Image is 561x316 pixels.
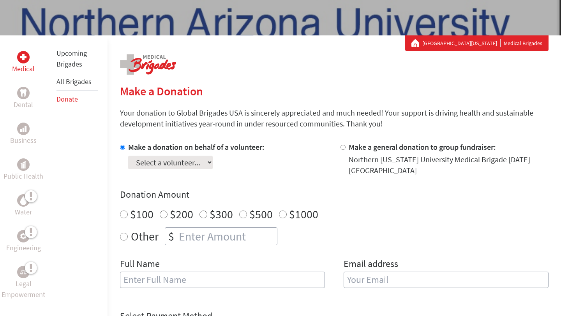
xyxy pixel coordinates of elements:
p: Public Health [4,171,43,182]
p: Your donation to Global Brigades USA is sincerely appreciated and much needed! Your support is dr... [120,107,549,129]
a: All Brigades [56,77,92,86]
li: All Brigades [56,73,98,91]
label: $500 [249,207,273,221]
label: Make a general donation to group fundraiser: [349,142,496,152]
label: $300 [210,207,233,221]
p: Business [10,135,37,146]
img: Legal Empowerment [20,270,26,274]
h4: Donation Amount [120,188,549,201]
div: Medical Brigades [411,39,542,47]
a: BusinessBusiness [10,123,37,146]
div: Engineering [17,230,30,242]
a: Legal EmpowermentLegal Empowerment [2,266,45,300]
div: Dental [17,87,30,99]
div: Medical [17,51,30,63]
img: Dental [20,89,26,97]
a: DentalDental [14,87,33,110]
img: Water [20,196,26,205]
p: Engineering [6,242,41,253]
h2: Make a Donation [120,84,549,98]
label: $200 [170,207,193,221]
a: EngineeringEngineering [6,230,41,253]
a: MedicalMedical [12,51,35,74]
input: Enter Full Name [120,272,325,288]
label: $1000 [289,207,318,221]
img: logo-medical.png [120,54,176,75]
img: Engineering [20,233,26,239]
label: $100 [130,207,153,221]
p: Medical [12,63,35,74]
input: Enter Amount [177,228,277,245]
img: Medical [20,54,26,60]
p: Dental [14,99,33,110]
div: Water [17,194,30,207]
label: Make a donation on behalf of a volunteer: [128,142,265,152]
label: Other [131,227,159,245]
a: [GEOGRAPHIC_DATA][US_STATE] [422,39,501,47]
a: WaterWater [15,194,32,218]
p: Legal Empowerment [2,278,45,300]
li: Upcoming Brigades [56,45,98,73]
div: Business [17,123,30,135]
div: $ [165,228,177,245]
label: Email address [344,258,398,272]
a: Upcoming Brigades [56,49,87,68]
a: Public HealthPublic Health [4,158,43,182]
a: Donate [56,95,78,104]
div: Legal Empowerment [17,266,30,278]
label: Full Name [120,258,160,272]
input: Your Email [344,272,549,288]
img: Business [20,126,26,132]
div: Public Health [17,158,30,171]
div: Northern [US_STATE] University Medical Brigade [DATE] [GEOGRAPHIC_DATA] [349,154,549,176]
p: Water [15,207,32,218]
img: Public Health [20,161,26,169]
li: Donate [56,91,98,108]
